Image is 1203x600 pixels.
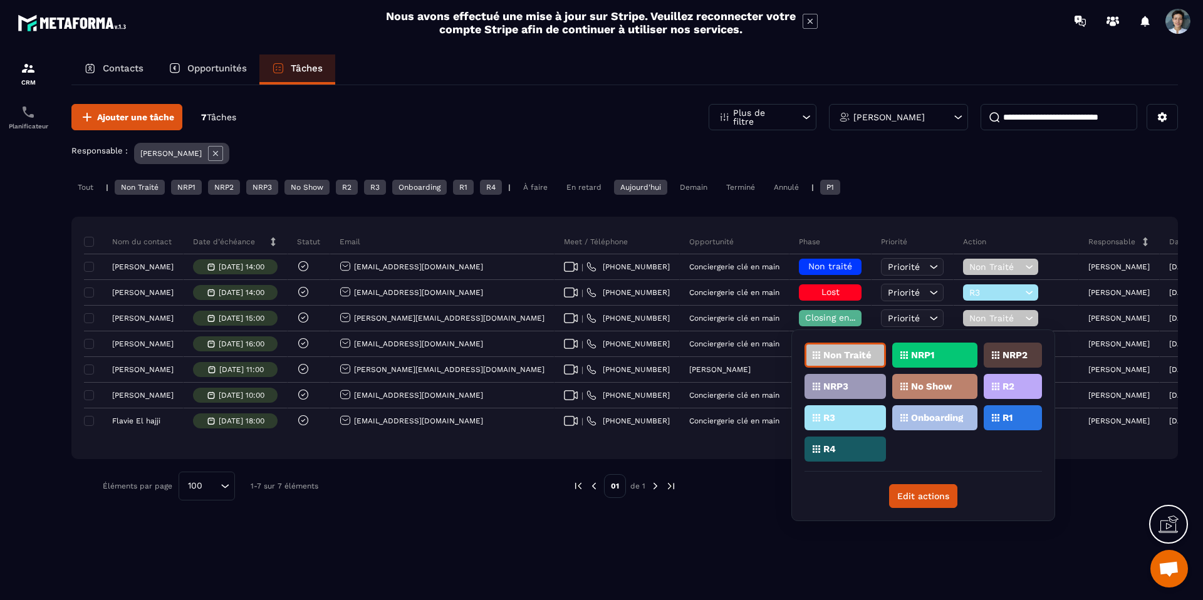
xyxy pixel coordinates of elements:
div: Tout [71,180,100,195]
p: 01 [604,474,626,498]
p: Contacts [103,63,143,74]
span: Priorité [888,287,920,297]
img: scheduler [21,105,36,120]
p: [PERSON_NAME] [853,113,925,122]
div: Ouvrir le chat [1150,550,1188,587]
input: Search for option [207,479,217,493]
p: Meet / Téléphone [564,237,628,247]
p: Flavie El hajji [112,416,160,425]
p: Onboarding [911,413,963,422]
div: R4 [480,180,502,195]
div: NRP1 [171,180,202,195]
div: P1 [820,180,840,195]
a: [PHONE_NUMBER] [586,416,670,426]
span: Tâches [207,112,236,122]
p: Éléments par page [103,482,172,490]
p: NRP3 [823,382,848,391]
p: | [508,183,511,192]
a: [PHONE_NUMBER] [586,390,670,400]
a: [PHONE_NUMBER] [586,313,670,323]
p: [PERSON_NAME] [1088,365,1150,374]
p: R4 [823,445,836,453]
p: Responsable [1088,237,1135,247]
p: R3 [823,413,835,422]
span: Priorité [888,313,920,323]
p: [DATE] 11:00 [219,365,264,374]
p: Date d’échéance [193,237,255,247]
div: Annulé [768,180,805,195]
p: Email [340,237,360,247]
p: [PERSON_NAME] [112,391,174,400]
p: [PERSON_NAME] [1088,391,1150,400]
p: R1 [1002,413,1013,422]
div: NRP3 [246,180,278,195]
span: 100 [184,479,207,493]
p: Non Traité [823,351,872,359]
p: [PERSON_NAME] [112,365,174,374]
div: R1 [453,180,474,195]
a: formationformationCRM [3,51,53,95]
div: Non Traité [115,180,165,195]
p: Conciergerie clé en main [689,391,779,400]
p: [PERSON_NAME] [112,339,174,348]
div: Search for option [179,472,235,500]
p: NRP2 [1002,351,1028,359]
p: [DATE] 14:00 [219,262,264,271]
button: Ajouter une tâche [71,104,182,130]
a: Contacts [71,54,156,85]
img: prev [573,480,584,492]
p: NRP1 [911,351,934,359]
p: [DATE] 10:00 [219,391,264,400]
p: Conciergerie clé en main [689,314,779,323]
p: [PERSON_NAME] [112,314,174,323]
p: [PERSON_NAME] [112,288,174,297]
div: Aujourd'hui [614,180,667,195]
a: [PHONE_NUMBER] [586,365,670,375]
div: R3 [364,180,386,195]
div: Demain [674,180,714,195]
a: [PHONE_NUMBER] [586,287,670,297]
span: | [581,391,583,400]
p: CRM [3,79,53,86]
a: Tâches [259,54,335,85]
a: [PHONE_NUMBER] [586,262,670,272]
p: Opportunité [689,237,734,247]
p: 1-7 sur 7 éléments [251,482,318,490]
a: Opportunités [156,54,259,85]
div: R2 [336,180,358,195]
div: À faire [517,180,554,195]
a: schedulerschedulerPlanificateur [3,95,53,139]
p: [DATE] 16:00 [219,339,264,348]
span: | [581,365,583,375]
p: [PERSON_NAME] [112,262,174,271]
p: 7 [201,111,236,123]
p: Conciergerie clé en main [689,416,779,425]
img: prev [588,480,600,492]
p: Conciergerie clé en main [689,288,779,297]
span: Non traité [808,261,852,271]
h2: Nous avons effectué une mise à jour sur Stripe. Veuillez reconnecter votre compte Stripe afin de ... [385,9,796,36]
div: Onboarding [392,180,447,195]
p: Action [963,237,986,247]
p: Planificateur [3,123,53,130]
span: | [581,339,583,349]
img: logo [18,11,130,34]
div: En retard [560,180,608,195]
p: [PERSON_NAME] [1088,262,1150,271]
p: Responsable : [71,146,128,155]
p: de 1 [630,481,645,491]
span: | [581,314,583,323]
img: next [650,480,661,492]
p: [DATE] 18:00 [219,416,264,425]
span: | [581,416,583,426]
span: Non Traité [969,262,1022,272]
p: | [106,183,108,192]
img: formation [21,61,36,76]
p: Opportunités [187,63,247,74]
span: | [581,262,583,272]
span: Closing en cours [805,313,877,323]
span: Ajouter une tâche [97,111,174,123]
button: Edit actions [889,484,957,508]
p: No Show [911,382,952,391]
p: Conciergerie clé en main [689,339,779,348]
